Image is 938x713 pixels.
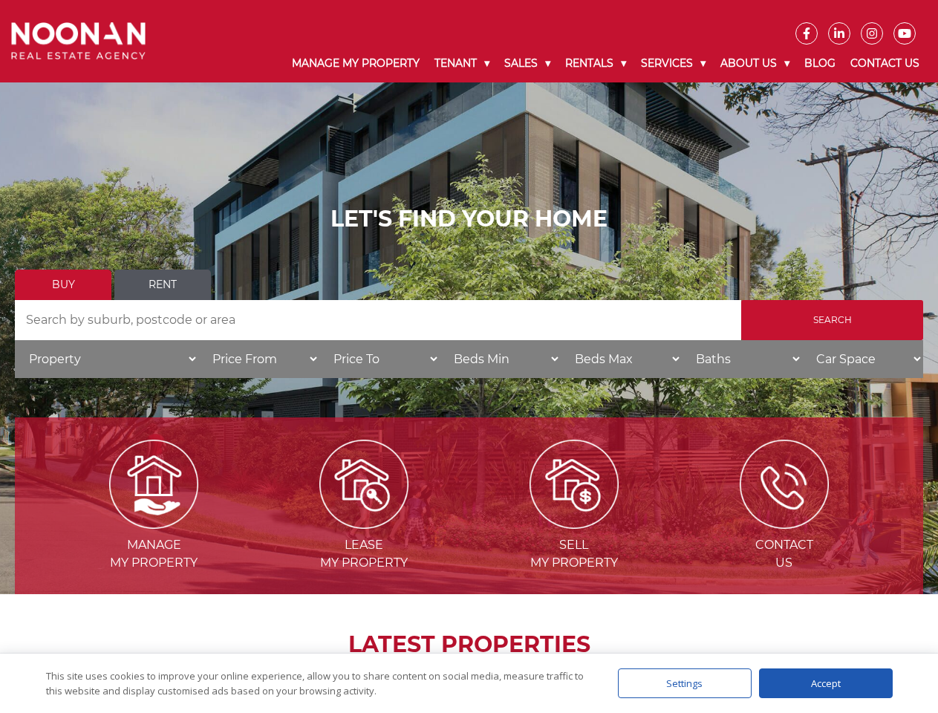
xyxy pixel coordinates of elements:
div: Accept [759,668,893,698]
span: Manage my Property [51,536,258,572]
div: Settings [618,668,752,698]
a: Buy [15,270,111,300]
a: Manage my Property Managemy Property [51,476,258,570]
a: Services [634,45,713,82]
a: ICONS ContactUs [680,476,887,570]
span: Sell my Property [471,536,678,572]
img: ICONS [740,440,829,529]
a: Sell my property Sellmy Property [471,476,678,570]
h2: LATEST PROPERTIES [52,631,886,658]
h1: LET'S FIND YOUR HOME [15,206,923,232]
img: Sell my property [530,440,619,529]
input: Search by suburb, postcode or area [15,300,741,340]
img: Lease my property [319,440,408,529]
a: Blog [797,45,843,82]
a: Lease my property Leasemy Property [261,476,468,570]
a: About Us [713,45,797,82]
a: Sales [497,45,558,82]
div: This site uses cookies to improve your online experience, allow you to share content on social me... [46,668,588,698]
a: Rentals [558,45,634,82]
input: Search [741,300,923,340]
span: Contact Us [680,536,887,572]
img: Manage my Property [109,440,198,529]
img: Noonan Real Estate Agency [11,22,146,59]
a: Manage My Property [284,45,427,82]
a: Contact Us [843,45,927,82]
span: Lease my Property [261,536,468,572]
a: Tenant [427,45,497,82]
a: Rent [114,270,211,300]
